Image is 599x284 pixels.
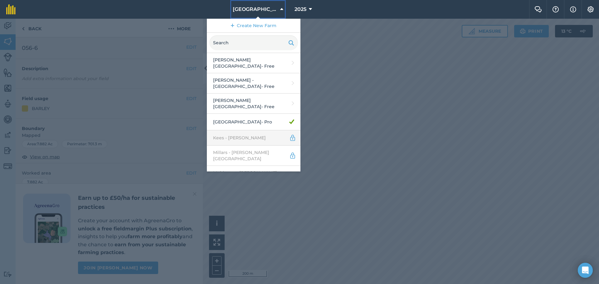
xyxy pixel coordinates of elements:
[295,6,306,13] span: 2025
[207,146,300,166] a: Millars - [PERSON_NAME][GEOGRAPHIC_DATA]
[6,4,16,14] img: fieldmargin Logo
[578,263,593,278] div: Open Intercom Messenger
[207,114,300,130] a: [GEOGRAPHIC_DATA]- Pro
[570,6,576,13] img: svg+xml;base64,PHN2ZyB4bWxucz0iaHR0cDovL3d3dy53My5vcmcvMjAwMC9zdmciIHdpZHRoPSIxNyIgaGVpZ2h0PSIxNy...
[207,53,300,73] a: [PERSON_NAME][GEOGRAPHIC_DATA]- Free
[289,134,296,142] img: svg+xml;base64,PD94bWwgdmVyc2lvbj0iMS4wIiBlbmNvZGluZz0idXRmLTgiPz4KPCEtLSBHZW5lcmF0b3I6IEFkb2JlIE...
[207,94,300,114] a: [PERSON_NAME][GEOGRAPHIC_DATA]- Free
[209,35,298,50] input: Search
[233,6,278,13] span: [GEOGRAPHIC_DATA]
[207,19,300,33] a: Create New Farm
[207,130,300,146] a: Kees - [PERSON_NAME]
[587,6,594,12] img: A cog icon
[534,6,542,12] img: Two speech bubbles overlapping with the left bubble in the forefront
[289,152,296,159] img: svg+xml;base64,PD94bWwgdmVyc2lvbj0iMS4wIiBlbmNvZGluZz0idXRmLTgiPz4KPCEtLSBHZW5lcmF0b3I6IEFkb2JlIE...
[288,39,294,46] img: svg+xml;base64,PHN2ZyB4bWxucz0iaHR0cDovL3d3dy53My5vcmcvMjAwMC9zdmciIHdpZHRoPSIxOSIgaGVpZ2h0PSIyNC...
[207,166,300,186] a: Muldoons - [PERSON_NAME] Road
[207,73,300,94] a: [PERSON_NAME] - [GEOGRAPHIC_DATA]- Free
[552,6,559,12] img: A question mark icon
